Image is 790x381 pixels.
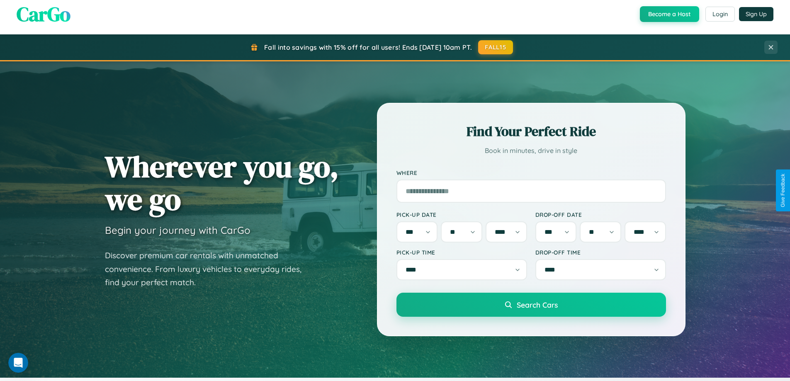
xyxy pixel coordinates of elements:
p: Book in minutes, drive in style [396,145,666,157]
button: Become a Host [640,6,699,22]
h3: Begin your journey with CarGo [105,224,250,236]
span: Fall into savings with 15% off for all users! Ends [DATE] 10am PT. [264,43,472,51]
label: Pick-up Time [396,249,527,256]
h1: Wherever you go, we go [105,150,339,216]
button: Login [705,7,735,22]
iframe: Intercom live chat [8,353,28,373]
button: Sign Up [739,7,773,21]
button: Search Cars [396,293,666,317]
button: FALL15 [478,40,513,54]
label: Drop-off Time [535,249,666,256]
div: Give Feedback [780,174,786,207]
span: Search Cars [517,300,558,309]
h2: Find Your Perfect Ride [396,122,666,141]
span: CarGo [17,0,70,28]
label: Drop-off Date [535,211,666,218]
label: Pick-up Date [396,211,527,218]
label: Where [396,169,666,176]
p: Discover premium car rentals with unmatched convenience. From luxury vehicles to everyday rides, ... [105,249,312,289]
